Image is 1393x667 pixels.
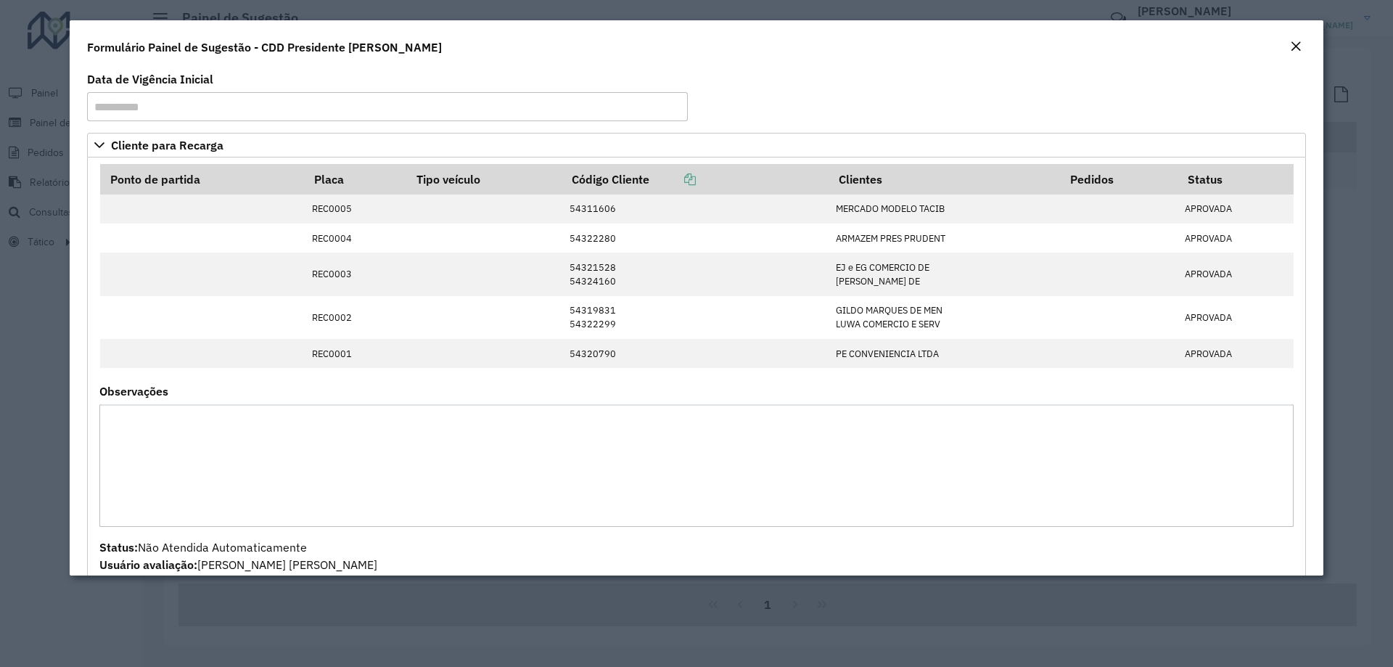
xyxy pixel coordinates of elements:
h4: Formulário Painel de Sugestão - CDD Presidente [PERSON_NAME] [87,38,442,56]
a: Copiar [649,172,696,187]
th: Código Cliente [562,164,829,195]
td: REC0005 [304,195,406,224]
td: APROVADA [1178,339,1294,368]
td: REC0001 [304,339,406,368]
label: Observações [99,382,168,400]
td: 54320790 [562,339,829,368]
th: Placa [304,164,406,195]
td: APROVADA [1178,224,1294,253]
div: Cliente para Recarga [87,157,1306,598]
td: REC0002 [304,296,406,339]
td: 54319831 54322299 [562,296,829,339]
label: Data de Vigência Inicial [87,70,213,88]
td: APROVADA [1178,296,1294,339]
td: PE CONVENIENCIA LTDA [829,339,1060,368]
td: 54322280 [562,224,829,253]
td: 54311606 [562,195,829,224]
th: Pedidos [1060,164,1178,195]
strong: Data: [99,575,128,589]
th: Status [1178,164,1294,195]
span: Cliente para Recarga [111,139,223,151]
em: Fechar [1290,41,1302,52]
td: APROVADA [1178,253,1294,295]
td: ARMAZEM PRES PRUDENT [829,224,1060,253]
td: 54321528 54324160 [562,253,829,295]
td: APROVADA [1178,195,1294,224]
button: Close [1286,38,1306,57]
a: Cliente para Recarga [87,133,1306,157]
th: Tipo veículo [406,164,562,195]
span: Não Atendida Automaticamente [PERSON_NAME] [PERSON_NAME] [DATE] [99,540,377,589]
td: GILDO MARQUES DE MEN LUWA COMERCIO E SERV [829,296,1060,339]
td: REC0004 [304,224,406,253]
strong: Usuário avaliação: [99,557,197,572]
td: MERCADO MODELO TACIB [829,195,1060,224]
td: EJ e EG COMERCIO DE [PERSON_NAME] DE [829,253,1060,295]
th: Ponto de partida [100,164,305,195]
th: Clientes [829,164,1060,195]
strong: Status: [99,540,138,555]
td: REC0003 [304,253,406,295]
